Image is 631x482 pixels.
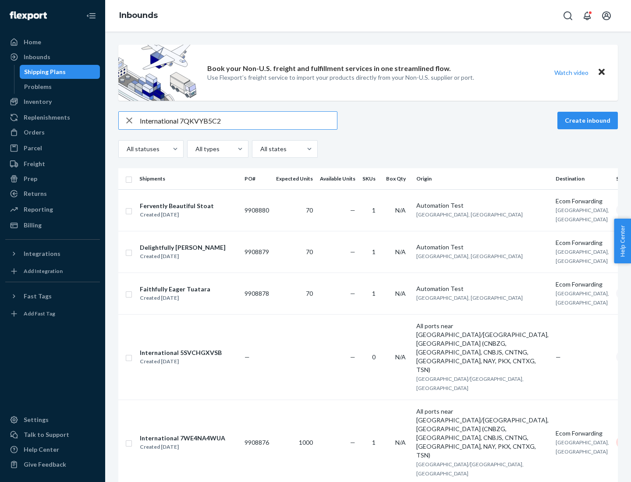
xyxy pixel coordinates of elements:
span: 70 [306,290,313,297]
a: Shipping Plans [20,65,100,79]
div: Give Feedback [24,460,66,469]
span: [GEOGRAPHIC_DATA]/[GEOGRAPHIC_DATA], [GEOGRAPHIC_DATA] [416,376,524,391]
button: Help Center [614,219,631,263]
div: Parcel [24,144,42,152]
span: — [556,353,561,361]
a: Settings [5,413,100,427]
div: Ecom Forwarding [556,429,609,438]
div: Automation Test [416,284,549,293]
span: 1000 [299,439,313,446]
span: — [350,206,355,214]
span: N/A [395,206,406,214]
p: Book your Non-U.S. freight and fulfillment services in one streamlined flow. [207,64,451,74]
div: Settings [24,415,49,424]
a: Talk to Support [5,428,100,442]
div: International 7WE4NA4WUA [140,434,225,443]
a: Inbounds [5,50,100,64]
span: [GEOGRAPHIC_DATA], [GEOGRAPHIC_DATA] [416,253,523,259]
th: Available Units [316,168,359,189]
button: Create inbound [557,112,618,129]
input: All states [259,145,260,153]
div: All ports near [GEOGRAPHIC_DATA]/[GEOGRAPHIC_DATA], [GEOGRAPHIC_DATA] (CNBZG, [GEOGRAPHIC_DATA], ... [416,322,549,374]
span: [GEOGRAPHIC_DATA], [GEOGRAPHIC_DATA] [556,290,609,306]
input: Search inbounds by name, destination, msku... [140,112,337,129]
a: Inbounds [119,11,158,20]
div: Ecom Forwarding [556,197,609,206]
div: Reporting [24,205,53,214]
td: 9908878 [241,273,273,314]
button: Watch video [549,66,594,79]
div: Inventory [24,97,52,106]
button: Integrations [5,247,100,261]
span: 1 [372,248,376,255]
th: Destination [552,168,613,189]
p: Use Flexport’s freight service to import your products directly from your Non-U.S. supplier or port. [207,73,474,82]
button: Give Feedback [5,457,100,471]
div: Freight [24,159,45,168]
div: Automation Test [416,201,549,210]
div: Billing [24,221,42,230]
span: 0 [372,353,376,361]
div: Talk to Support [24,430,69,439]
a: Prep [5,172,100,186]
div: Problems [24,82,52,91]
span: [GEOGRAPHIC_DATA], [GEOGRAPHIC_DATA] [556,207,609,223]
div: Home [24,38,41,46]
th: Expected Units [273,168,316,189]
a: Reporting [5,202,100,216]
td: 9908880 [241,189,273,231]
a: Orders [5,125,100,139]
div: Add Integration [24,267,63,275]
span: 70 [306,248,313,255]
a: Help Center [5,443,100,457]
div: Ecom Forwarding [556,280,609,289]
div: International 5SVCHGXVSB [140,348,222,357]
div: Delightfully [PERSON_NAME] [140,243,226,252]
span: — [350,290,355,297]
div: Prep [24,174,37,183]
div: Faithfully Eager Tuatara [140,285,210,294]
span: N/A [395,439,406,446]
button: Fast Tags [5,289,100,303]
th: SKUs [359,168,383,189]
div: All ports near [GEOGRAPHIC_DATA]/[GEOGRAPHIC_DATA], [GEOGRAPHIC_DATA] (CNBZG, [GEOGRAPHIC_DATA], ... [416,407,549,460]
span: N/A [395,353,406,361]
div: Fervently Beautiful Stoat [140,202,214,210]
button: Open notifications [578,7,596,25]
div: Created [DATE] [140,357,222,366]
span: 1 [372,439,376,446]
div: Created [DATE] [140,443,225,451]
div: Fast Tags [24,292,52,301]
th: Origin [413,168,552,189]
a: Billing [5,218,100,232]
input: All types [195,145,195,153]
ol: breadcrumbs [112,3,165,28]
div: Replenishments [24,113,70,122]
div: Orders [24,128,45,137]
div: Add Fast Tag [24,310,55,317]
span: — [245,353,250,361]
a: Problems [20,80,100,94]
span: [GEOGRAPHIC_DATA], [GEOGRAPHIC_DATA] [416,294,523,301]
div: Created [DATE] [140,210,214,219]
a: Home [5,35,100,49]
td: 9908879 [241,231,273,273]
span: 1 [372,206,376,214]
th: Box Qty [383,168,413,189]
div: Created [DATE] [140,294,210,302]
span: [GEOGRAPHIC_DATA], [GEOGRAPHIC_DATA] [556,248,609,264]
span: N/A [395,290,406,297]
div: Inbounds [24,53,50,61]
a: Returns [5,187,100,201]
div: Ecom Forwarding [556,238,609,247]
a: Add Integration [5,264,100,278]
button: Open Search Box [559,7,577,25]
span: 1 [372,290,376,297]
div: Automation Test [416,243,549,252]
a: Replenishments [5,110,100,124]
a: Inventory [5,95,100,109]
span: [GEOGRAPHIC_DATA]/[GEOGRAPHIC_DATA], [GEOGRAPHIC_DATA] [416,461,524,477]
div: Shipping Plans [24,67,66,76]
span: [GEOGRAPHIC_DATA], [GEOGRAPHIC_DATA] [556,439,609,455]
span: [GEOGRAPHIC_DATA], [GEOGRAPHIC_DATA] [416,211,523,218]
